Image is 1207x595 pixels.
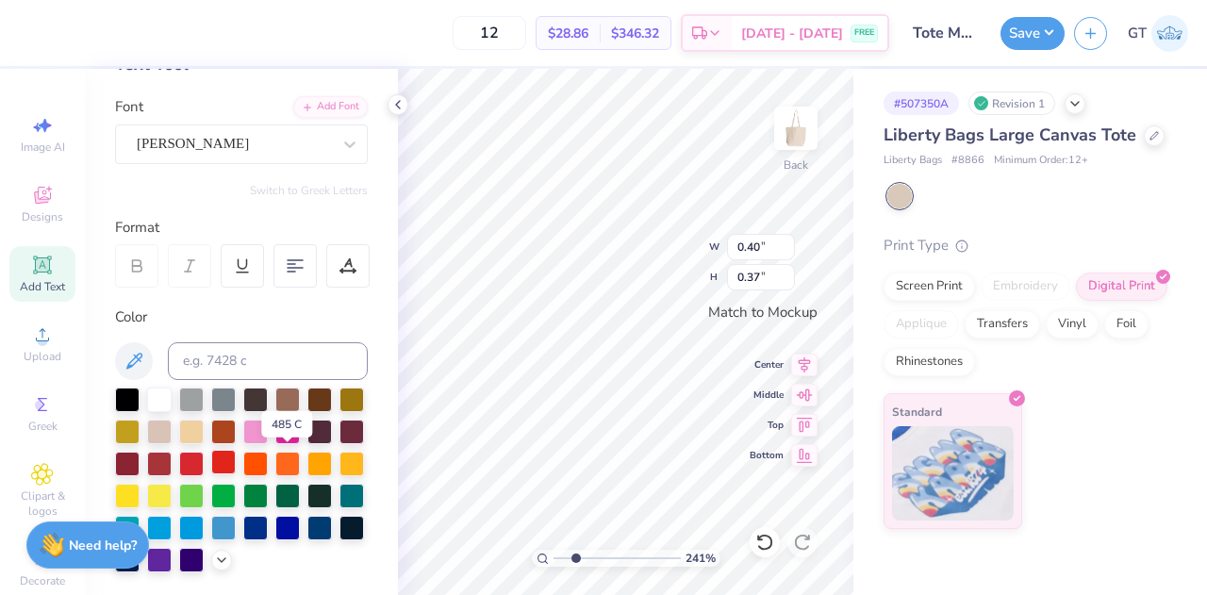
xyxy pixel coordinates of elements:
span: Decorate [20,573,65,588]
span: Top [750,419,784,432]
span: Add Text [20,279,65,294]
span: GT [1128,23,1147,44]
span: Center [750,358,784,372]
input: e.g. 7428 c [168,342,368,380]
span: # 8866 [951,153,984,169]
span: $28.86 [548,24,588,43]
div: Digital Print [1076,273,1167,301]
div: Rhinestones [884,348,975,376]
span: Clipart & logos [9,488,75,519]
span: $346.32 [611,24,659,43]
img: Back [777,109,815,147]
span: Middle [750,388,784,402]
span: Image AI [21,140,65,155]
div: Foil [1104,310,1149,339]
div: # 507350A [884,91,959,115]
span: Upload [24,349,61,364]
div: 485 C [261,411,312,438]
span: Liberty Bags [884,153,942,169]
div: Print Type [884,235,1169,256]
span: Greek [28,419,58,434]
div: Embroidery [981,273,1070,301]
label: Font [115,96,143,118]
span: Designs [22,209,63,224]
button: Save [1000,17,1065,50]
div: Vinyl [1046,310,1099,339]
div: Color [115,306,368,328]
div: Transfers [965,310,1040,339]
span: Minimum Order: 12 + [994,153,1088,169]
span: Standard [892,402,942,421]
div: Applique [884,310,959,339]
input: Untitled Design [899,14,991,52]
img: Standard [892,426,1014,521]
div: Add Font [293,96,368,118]
a: GT [1128,15,1188,52]
span: 241 % [686,550,716,567]
div: Revision 1 [968,91,1055,115]
button: Switch to Greek Letters [250,183,368,198]
span: [DATE] - [DATE] [741,24,843,43]
input: – – [453,16,526,50]
strong: Need help? [69,537,137,554]
span: Bottom [750,449,784,462]
div: Screen Print [884,273,975,301]
span: FREE [854,26,874,40]
div: Back [784,157,808,174]
div: Format [115,217,370,239]
img: Gayathree Thangaraj [1151,15,1188,52]
span: Liberty Bags Large Canvas Tote [884,124,1136,146]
